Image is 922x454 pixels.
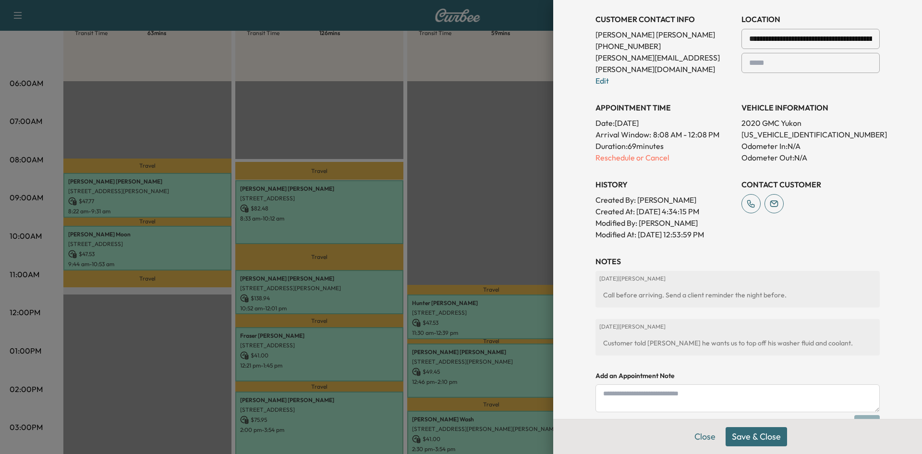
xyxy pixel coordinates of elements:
[741,117,880,129] p: 2020 GMC Yukon
[595,217,734,229] p: Modified By : [PERSON_NAME]
[741,179,880,190] h3: CONTACT CUSTOMER
[595,13,734,25] h3: CUSTOMER CONTACT INFO
[595,152,734,163] p: Reschedule or Cancel
[595,117,734,129] p: Date: [DATE]
[595,76,609,86] a: Edit
[599,275,876,282] p: [DATE] | [PERSON_NAME]
[595,194,734,206] p: Created By : [PERSON_NAME]
[741,102,880,113] h3: VEHICLE INFORMATION
[688,427,722,446] button: Close
[599,334,876,352] div: Customer told [PERSON_NAME] he wants us to top off his washer fluid and coolant.
[741,13,880,25] h3: LOCATION
[595,29,734,40] p: [PERSON_NAME] [PERSON_NAME]
[595,140,734,152] p: Duration: 69 minutes
[595,52,734,75] p: [PERSON_NAME][EMAIL_ADDRESS][PERSON_NAME][DOMAIN_NAME]
[741,152,880,163] p: Odometer Out: N/A
[741,129,880,140] p: [US_VEHICLE_IDENTIFICATION_NUMBER]
[595,40,734,52] p: [PHONE_NUMBER]
[741,140,880,152] p: Odometer In: N/A
[595,229,734,240] p: Modified At : [DATE] 12:53:59 PM
[595,102,734,113] h3: APPOINTMENT TIME
[595,256,880,267] h3: NOTES
[595,206,734,217] p: Created At : [DATE] 4:34:15 PM
[726,427,787,446] button: Save & Close
[595,129,734,140] p: Arrival Window:
[653,129,719,140] span: 8:08 AM - 12:08 PM
[599,286,876,304] div: Call before arriving. Send a client reminder the night before.
[595,371,880,380] h4: Add an Appointment Note
[595,179,734,190] h3: History
[599,323,876,331] p: [DATE] | [PERSON_NAME]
